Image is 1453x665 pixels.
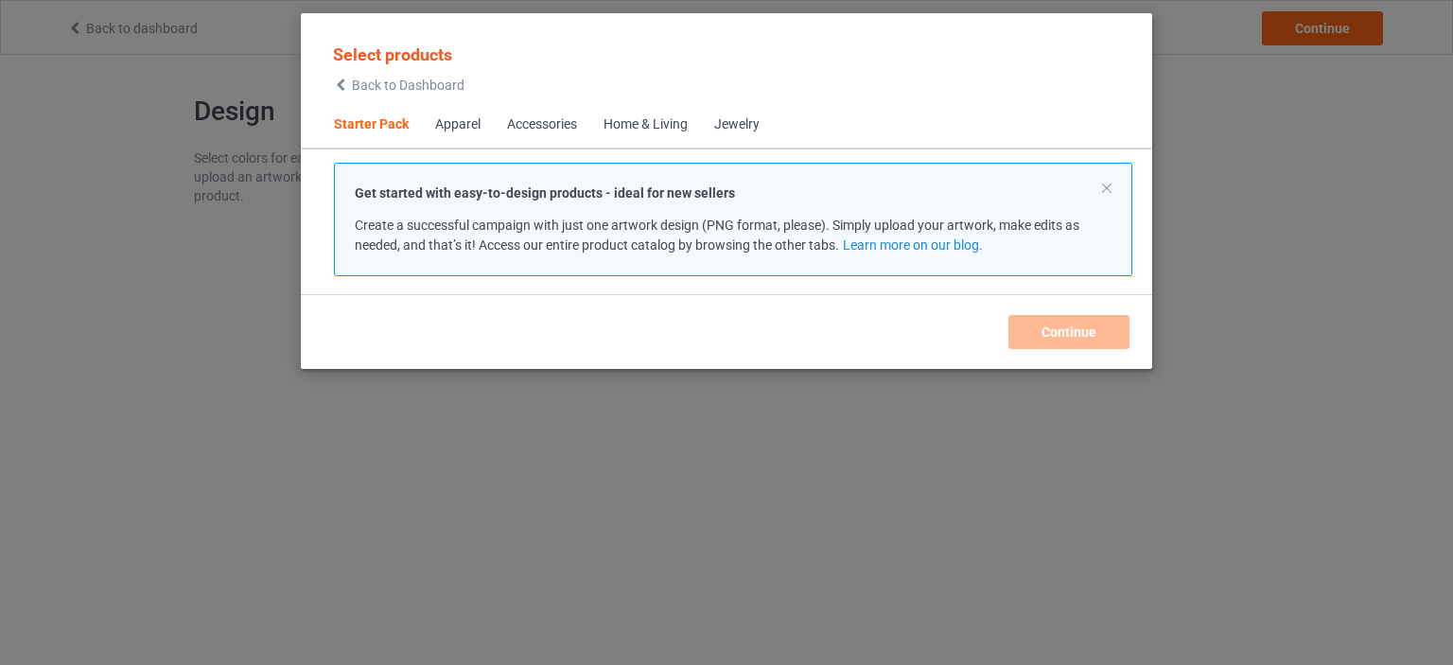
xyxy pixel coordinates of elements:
span: Select products [333,44,452,64]
strong: Get started with easy-to-design products - ideal for new sellers [355,185,735,201]
a: Learn more on our blog. [843,237,983,253]
div: Apparel [435,115,481,134]
span: Back to Dashboard [352,78,464,93]
span: Create a successful campaign with just one artwork design (PNG format, please). Simply upload you... [355,218,1079,253]
div: Jewelry [714,115,760,134]
span: Starter Pack [321,102,422,148]
div: Home & Living [604,115,688,134]
div: Accessories [507,115,577,134]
